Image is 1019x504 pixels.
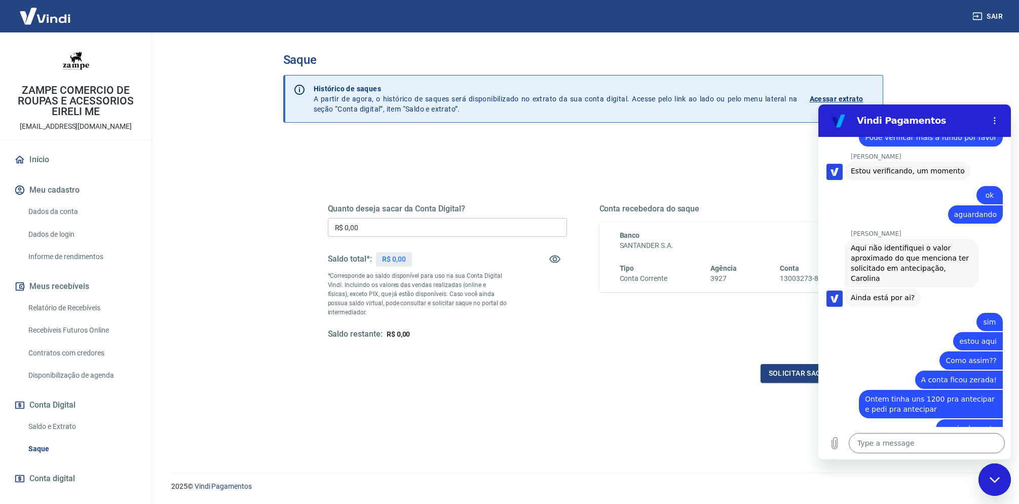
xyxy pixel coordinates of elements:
span: R$ 0,00 [387,330,410,338]
h5: Saldo restante: [328,329,383,340]
button: Conta Digital [12,394,139,416]
p: A partir de agora, o histórico de saques será disponibilizado no extrato da sua conta digital. Ac... [314,84,798,114]
a: Conta digital [12,467,139,490]
p: ZAMPE COMERCIO DE ROUPAS E ACESSORIOS EIRELI ME [8,85,143,117]
h6: Conta Corrente [620,273,667,284]
h6: SANTANDER S.A. [620,240,818,251]
button: Meu cadastro [12,179,139,201]
h6: 3927 [710,273,737,284]
a: Saldo e Extrato [24,416,139,437]
p: Acessar extrato [810,94,863,104]
button: Solicitar saque [761,364,839,383]
h5: Saldo total*: [328,254,372,264]
a: Recebíveis Futuros Online [24,320,139,341]
a: Acessar extrato [810,84,875,114]
a: Contratos com credores [24,343,139,364]
h5: Conta recebedora do saque [599,204,839,214]
span: Conta digital [29,472,75,486]
a: Informe de rendimentos [24,246,139,267]
button: Sair [970,7,1007,26]
iframe: Button to launch messaging window, conversation in progress [978,463,1011,496]
a: Início [12,149,139,171]
span: Banco [620,231,640,239]
p: 2025 © [171,481,995,492]
a: Relatório de Recebíveis [24,298,139,318]
h5: Quanto deseja sacar da Conta Digital? [328,204,567,214]
a: Dados da conta [24,201,139,222]
h6: 13003273-8 [780,273,818,284]
a: Dados de login [24,224,139,245]
a: Disponibilização de agenda [24,365,139,386]
p: R$ 0,00 [382,254,406,265]
a: Saque [24,439,139,459]
img: Vindi [12,1,78,31]
p: [EMAIL_ADDRESS][DOMAIN_NAME] [20,121,132,132]
p: *Corresponde ao saldo disponível para uso na sua Conta Digital Vindi. Incluindo os valores das ve... [328,271,507,317]
span: Agência [710,264,737,272]
button: Meus recebíveis [12,275,139,298]
iframe: Messaging window [818,104,1011,459]
a: Vindi Pagamentos [195,482,252,490]
h3: Saque [283,53,883,67]
span: Tipo [620,264,634,272]
span: Conta [780,264,799,272]
img: 3b0c0e42-90b3-4cb6-bbb3-253411aacb6a.jpeg [56,41,96,81]
p: Histórico de saques [314,84,798,94]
